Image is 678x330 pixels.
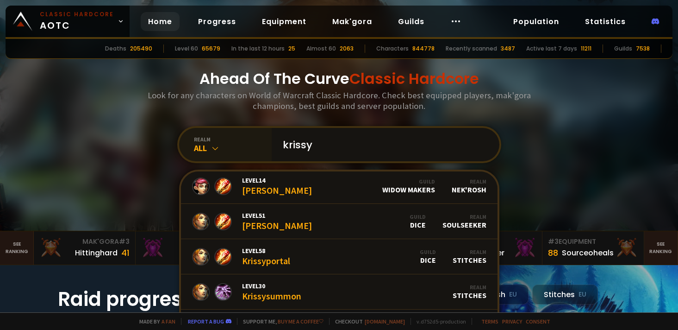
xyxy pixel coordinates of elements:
a: Equipment [255,12,314,31]
div: Mak'Gora [141,237,231,247]
div: 65679 [202,44,220,53]
div: Soulseeker [442,213,486,229]
span: Level 14 [242,176,312,184]
div: 41 [121,247,130,259]
div: Krissysummon [242,282,301,302]
a: Level30KrissysummonRealmStitches [181,274,498,310]
div: Dice [420,248,436,265]
div: 3487 [501,44,515,53]
a: Level58KrissyportalGuildDiceRealmStitches [181,239,498,274]
h3: Look for any characters on World of Warcraft Classic Hardcore. Check best equipped players, mak'g... [144,90,535,111]
a: Terms [481,318,498,325]
div: Guild [410,213,426,220]
div: 25 [288,44,295,53]
a: Progress [191,12,243,31]
div: Equipment [548,237,638,247]
small: Classic Hardcore [40,10,114,19]
input: Search a character... [277,128,488,161]
div: Deaths [105,44,126,53]
div: Mak'Gora [39,237,130,247]
div: Active last 7 days [526,44,577,53]
div: Realm [442,213,486,220]
span: # 3 [119,237,130,246]
div: [PERSON_NAME] [242,211,312,231]
div: Stitches [453,284,486,300]
div: 7538 [636,44,650,53]
div: 205490 [130,44,152,53]
a: Classic HardcoreAOTC [6,6,130,37]
div: Recently scanned [446,44,497,53]
a: Seeranking [644,231,678,265]
a: Privacy [502,318,522,325]
div: Nek'Rosh [452,178,486,194]
div: Stitches [453,248,486,265]
a: Consent [526,318,550,325]
div: 844778 [412,44,435,53]
span: Made by [134,318,175,325]
a: Population [506,12,566,31]
div: Stitches [532,285,598,305]
span: # 3 [548,237,559,246]
div: Krissyportal [242,247,290,267]
span: Level 51 [242,211,312,220]
div: 88 [548,247,558,259]
div: Realm [453,284,486,291]
div: Characters [376,44,409,53]
a: [DOMAIN_NAME] [365,318,405,325]
a: Level14[PERSON_NAME]GuildWidow MakersRealmNek'Rosh [181,169,498,204]
div: Sourceoheals [562,247,614,259]
span: Classic Hardcore [349,68,479,89]
span: Level 58 [242,247,290,255]
div: 11211 [581,44,591,53]
div: [PERSON_NAME] [242,176,312,196]
span: v. d752d5 - production [411,318,466,325]
div: Dice [410,213,426,229]
a: Search on all realms [181,310,498,330]
a: Mak'gora [325,12,379,31]
div: 2063 [340,44,354,53]
a: a fan [162,318,175,325]
h1: Raid progress [58,285,243,314]
div: Realm [453,248,486,255]
a: Home [141,12,180,31]
a: Statistics [578,12,633,31]
div: Widow Makers [382,178,435,194]
a: Buy me a coffee [278,318,323,325]
div: Hittinghard [75,247,118,259]
div: Guild [420,248,436,255]
div: In the last 12 hours [231,44,285,53]
span: Level 30 [242,282,301,290]
span: Support me, [237,318,323,325]
a: Level51[PERSON_NAME]GuildDiceRealmSoulseeker [181,204,498,239]
span: AOTC [40,10,114,32]
a: Report a bug [188,318,224,325]
div: Almost 60 [306,44,336,53]
a: Mak'Gora#3Hittinghard41 [34,231,136,265]
div: Realm [452,178,486,185]
a: #3Equipment88Sourceoheals [542,231,644,265]
div: realm [194,136,272,143]
a: Mak'Gora#2Rivench100 [136,231,237,265]
div: All [194,143,272,153]
a: Guilds [391,12,432,31]
div: Level 60 [175,44,198,53]
div: Guild [382,178,435,185]
small: EU [509,290,517,299]
span: Checkout [329,318,405,325]
h1: Ahead Of The Curve [199,68,479,90]
div: Guilds [614,44,632,53]
small: EU [578,290,586,299]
